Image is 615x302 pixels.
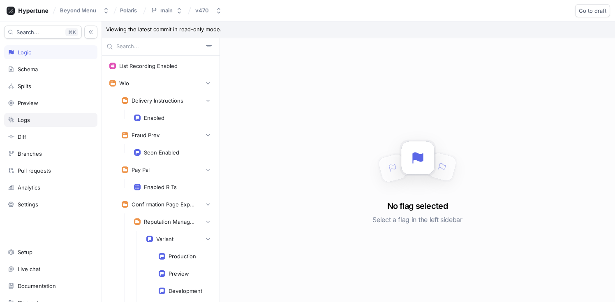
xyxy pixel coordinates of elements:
[132,201,197,208] div: Confirmation Page Experiments
[387,200,448,212] h3: No flag selected
[57,4,113,17] button: Beyond Menu
[18,184,40,191] div: Analytics
[116,42,203,51] input: Search...
[147,4,186,17] button: main
[60,7,96,14] div: Beyond Menu
[372,212,462,227] h5: Select a flag in the left sidebar
[18,117,30,123] div: Logs
[120,7,137,13] span: Polaris
[18,100,38,106] div: Preview
[144,184,177,190] div: Enabled R Ts
[119,63,178,69] div: List Recording Enabled
[132,132,160,138] div: Fraud Prev
[144,218,197,225] div: Reputation Management
[169,253,196,260] div: Production
[160,7,173,14] div: main
[144,149,179,156] div: Seon Enabled
[18,266,40,272] div: Live chat
[119,80,129,87] div: Wlo
[18,167,51,174] div: Pull requests
[18,66,38,73] div: Schema
[169,288,202,294] div: Development
[18,201,38,208] div: Settings
[16,30,39,35] span: Search...
[156,236,173,242] div: Variant
[132,166,150,173] div: Pay Pal
[18,83,31,89] div: Splits
[144,115,164,121] div: Enabled
[169,270,189,277] div: Preview
[65,28,78,36] div: K
[18,49,31,56] div: Logic
[195,7,209,14] div: v470
[192,4,225,17] button: v470
[132,97,183,104] div: Delivery Instructions
[4,26,82,39] button: Search...K
[18,283,56,289] div: Documentation
[575,4,610,17] button: Go to draft
[18,133,26,140] div: Diff
[18,249,32,255] div: Setup
[4,279,97,293] a: Documentation
[579,8,606,13] span: Go to draft
[102,21,615,38] p: Viewing the latest commit in read-only mode.
[18,150,42,157] div: Branches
